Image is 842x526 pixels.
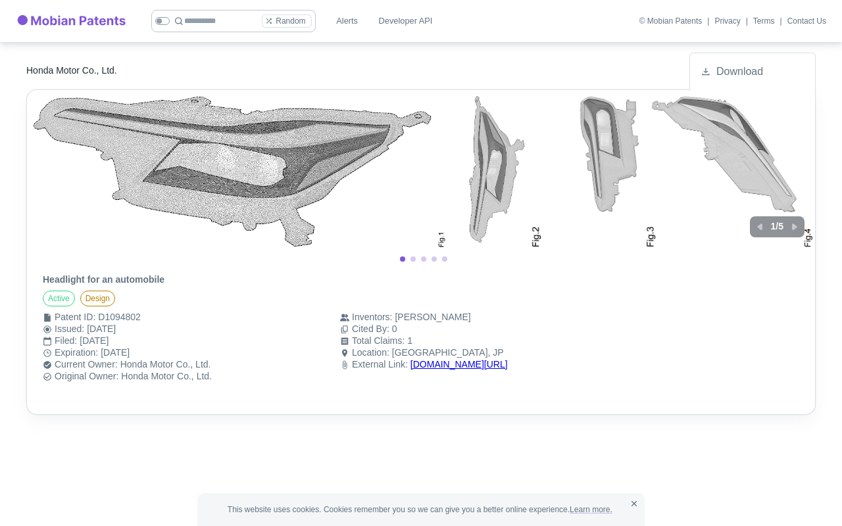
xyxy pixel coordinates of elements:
img: USD1094802-20250923-D00000.png [32,95,432,248]
div: | [780,15,782,27]
div: [DATE] [80,335,319,347]
span: Download [716,64,763,80]
a: Honda Motor Co., Ltd. [121,371,212,381]
img: USD1094802-20250923-D00003.png [645,95,798,248]
div: | [746,15,748,27]
div: [GEOGRAPHIC_DATA], JP [392,347,616,358]
a: Alerts [326,9,368,33]
div: [DATE] [87,323,319,335]
div: Inventors : [352,312,392,323]
a: Learn more. [570,505,612,514]
div: Location : [352,347,389,359]
div: Cited By : [352,323,389,335]
div: Total Claims : [352,335,405,347]
a: Honda Motor Co., Ltd. [26,55,117,87]
a: Honda Motor Co., Ltd. [120,359,211,370]
div: Patent ID : [55,312,95,323]
img: USD1094802-20250923-D00002.png [531,95,640,248]
h6: Headlight for an automobile [43,274,799,285]
a: Developer API [374,9,438,33]
div: Filed : [55,335,77,347]
div: D1094802 [98,312,319,323]
div: 0 [392,323,616,335]
div: Current Owner : [55,359,118,371]
a: [PERSON_NAME] [395,312,470,322]
div: External Link : [352,359,408,371]
a: [DOMAIN_NAME][URL] [410,359,508,370]
button: Random [262,14,311,28]
a: Terms [753,17,775,25]
div: [DATE] [101,347,319,358]
a: Contact Us [787,17,826,25]
a: Download [701,64,815,80]
div: Expiration : [55,347,98,359]
div: | [707,15,709,27]
div: Issued : [55,323,84,335]
span: This website uses cookies. Cookies remember you so we can give you a better online experience. [228,504,614,515]
h6: 1 / 5 [771,221,783,232]
div: 1 [407,335,616,347]
div: Original Owner : [55,371,118,383]
div: © Mobian Patents [639,17,703,25]
a: Privacy [714,17,740,25]
img: USD1094802-20250923-D00001.png [437,95,526,248]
